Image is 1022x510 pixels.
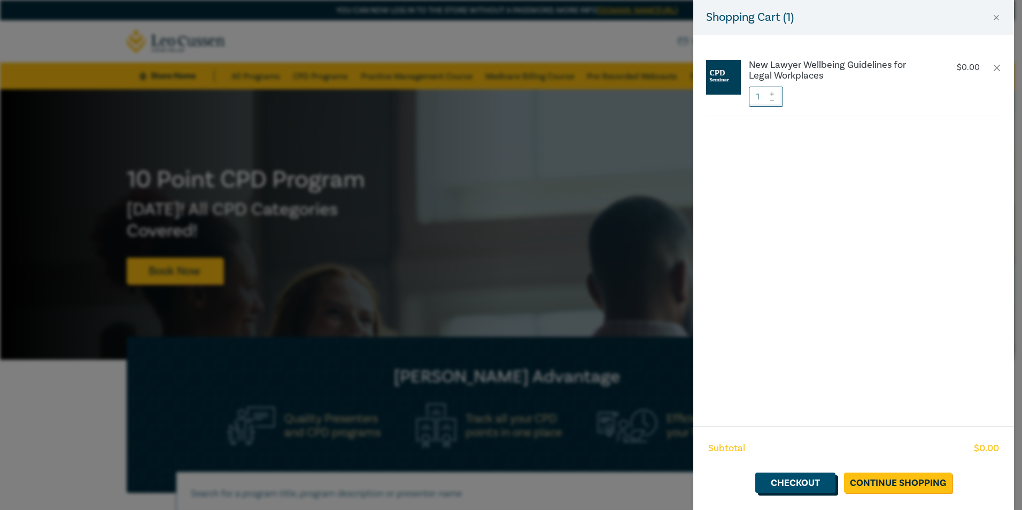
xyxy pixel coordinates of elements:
h5: Shopping Cart ( 1 ) [706,9,794,26]
a: New Lawyer Wellbeing Guidelines for Legal Workplaces [749,60,926,81]
a: Continue Shopping [844,473,952,493]
span: $ 0.00 [974,442,999,455]
p: $ 0.00 [957,63,980,73]
img: CPD%20Seminar.jpg [706,60,741,95]
button: Close [992,13,1001,22]
span: Subtotal [708,442,745,455]
input: 1 [749,87,783,107]
a: Checkout [755,473,835,493]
